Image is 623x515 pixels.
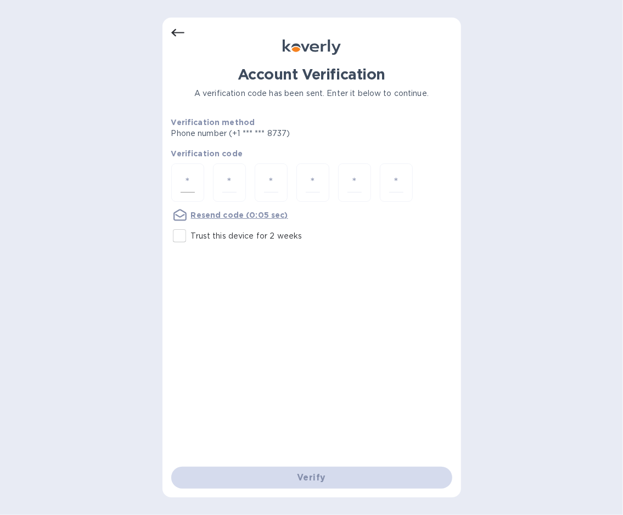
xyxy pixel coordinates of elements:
[191,211,288,219] u: Resend code (0:05 sec)
[171,128,374,139] p: Phone number (+1 *** *** 8737)
[171,118,255,127] b: Verification method
[191,230,302,242] p: Trust this device for 2 weeks
[171,88,452,99] p: A verification code has been sent. Enter it below to continue.
[171,148,452,159] p: Verification code
[171,66,452,83] h1: Account Verification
